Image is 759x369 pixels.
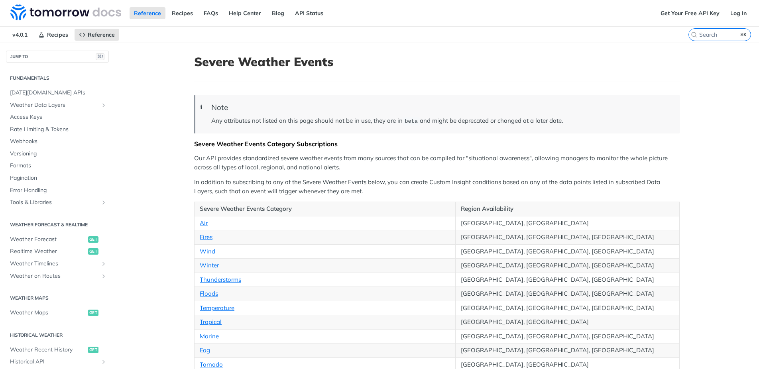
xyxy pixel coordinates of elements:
[167,7,197,19] a: Recipes
[88,31,115,38] span: Reference
[6,245,109,257] a: Realtime Weatherget
[6,160,109,172] a: Formats
[10,4,121,20] img: Tomorrow.io Weather API Docs
[10,174,107,182] span: Pagination
[100,359,107,365] button: Show subpages for Historical API
[6,184,109,196] a: Error Handling
[6,221,109,228] h2: Weather Forecast & realtime
[10,150,107,158] span: Versioning
[100,199,107,206] button: Show subpages for Tools & Libraries
[10,101,98,109] span: Weather Data Layers
[456,273,680,287] td: [GEOGRAPHIC_DATA], [GEOGRAPHIC_DATA], [GEOGRAPHIC_DATA]
[739,31,749,39] kbd: ⌘K
[211,116,672,126] p: Any attributes not listed on this page should not be in use, they are in and might be deprecated ...
[8,29,32,41] span: v4.0.1
[200,304,234,312] a: Temperature
[194,154,680,172] p: Our API provides standardized severe weather events from many sources that can be compiled for "s...
[405,118,417,124] span: beta
[75,29,119,41] a: Reference
[456,329,680,343] td: [GEOGRAPHIC_DATA], [GEOGRAPHIC_DATA], [GEOGRAPHIC_DATA]
[200,332,219,340] a: Marine
[6,344,109,356] a: Weather Recent Historyget
[456,287,680,301] td: [GEOGRAPHIC_DATA], [GEOGRAPHIC_DATA], [GEOGRAPHIC_DATA]
[34,29,73,41] a: Recipes
[10,358,98,366] span: Historical API
[6,51,109,63] button: JUMP TO⌘/
[200,261,219,269] a: Winter
[267,7,289,19] a: Blog
[6,87,109,99] a: [DATE][DOMAIN_NAME] APIs
[100,261,107,267] button: Show subpages for Weather Timelines
[200,247,215,255] a: Wind
[200,233,212,241] a: Fires
[6,75,109,82] h2: Fundamentals
[10,309,86,317] span: Weather Maps
[656,7,724,19] a: Get Your Free API Key
[6,111,109,123] a: Access Keys
[47,31,68,38] span: Recipes
[456,230,680,245] td: [GEOGRAPHIC_DATA], [GEOGRAPHIC_DATA], [GEOGRAPHIC_DATA]
[726,7,751,19] a: Log In
[200,318,222,326] a: Tropical
[6,172,109,184] a: Pagination
[100,102,107,108] button: Show subpages for Weather Data Layers
[199,7,222,19] a: FAQs
[10,260,98,268] span: Weather Timelines
[10,346,86,354] span: Weather Recent History
[96,53,104,60] span: ⌘/
[6,307,109,319] a: Weather Mapsget
[200,346,210,354] a: Fog
[456,301,680,315] td: [GEOGRAPHIC_DATA], [GEOGRAPHIC_DATA], [GEOGRAPHIC_DATA]
[200,361,223,368] a: Tornado
[100,273,107,279] button: Show subpages for Weather on Routes
[6,270,109,282] a: Weather on RoutesShow subpages for Weather on Routes
[6,356,109,368] a: Historical APIShow subpages for Historical API
[6,135,109,147] a: Webhooks
[88,310,98,316] span: get
[456,343,680,358] td: [GEOGRAPHIC_DATA], [GEOGRAPHIC_DATA], [GEOGRAPHIC_DATA]
[194,178,680,196] p: In addition to subscribing to any of the Severe Weather Events below, you can create Custom Insig...
[6,332,109,339] h2: Historical Weather
[195,202,456,216] th: Severe Weather Events Category
[10,186,107,194] span: Error Handling
[10,89,107,97] span: [DATE][DOMAIN_NAME] APIs
[200,103,203,112] span: ℹ
[691,31,697,38] svg: Search
[10,198,98,206] span: Tools & Libraries
[194,140,680,148] div: Severe Weather Events Category Subscriptions
[10,137,107,145] span: Webhooks
[6,294,109,302] h2: Weather Maps
[6,234,109,245] a: Weather Forecastget
[456,244,680,259] td: [GEOGRAPHIC_DATA], [GEOGRAPHIC_DATA], [GEOGRAPHIC_DATA]
[10,113,107,121] span: Access Keys
[6,99,109,111] a: Weather Data LayersShow subpages for Weather Data Layers
[10,247,86,255] span: Realtime Weather
[200,276,241,283] a: Thunderstorms
[6,258,109,270] a: Weather TimelinesShow subpages for Weather Timelines
[10,126,107,133] span: Rate Limiting & Tokens
[291,7,328,19] a: API Status
[6,148,109,160] a: Versioning
[224,7,265,19] a: Help Center
[456,216,680,230] td: [GEOGRAPHIC_DATA], [GEOGRAPHIC_DATA]
[200,219,208,227] a: Air
[6,196,109,208] a: Tools & LibrariesShow subpages for Tools & Libraries
[211,103,672,112] div: Note
[130,7,165,19] a: Reference
[456,202,680,216] th: Region Availability
[200,290,218,297] a: Floods
[88,248,98,255] span: get
[10,162,107,170] span: Formats
[10,272,98,280] span: Weather on Routes
[88,347,98,353] span: get
[6,124,109,135] a: Rate Limiting & Tokens
[456,259,680,273] td: [GEOGRAPHIC_DATA], [GEOGRAPHIC_DATA], [GEOGRAPHIC_DATA]
[88,236,98,243] span: get
[194,55,680,69] h1: Severe Weather Events
[456,315,680,330] td: [GEOGRAPHIC_DATA], [GEOGRAPHIC_DATA]
[10,236,86,243] span: Weather Forecast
